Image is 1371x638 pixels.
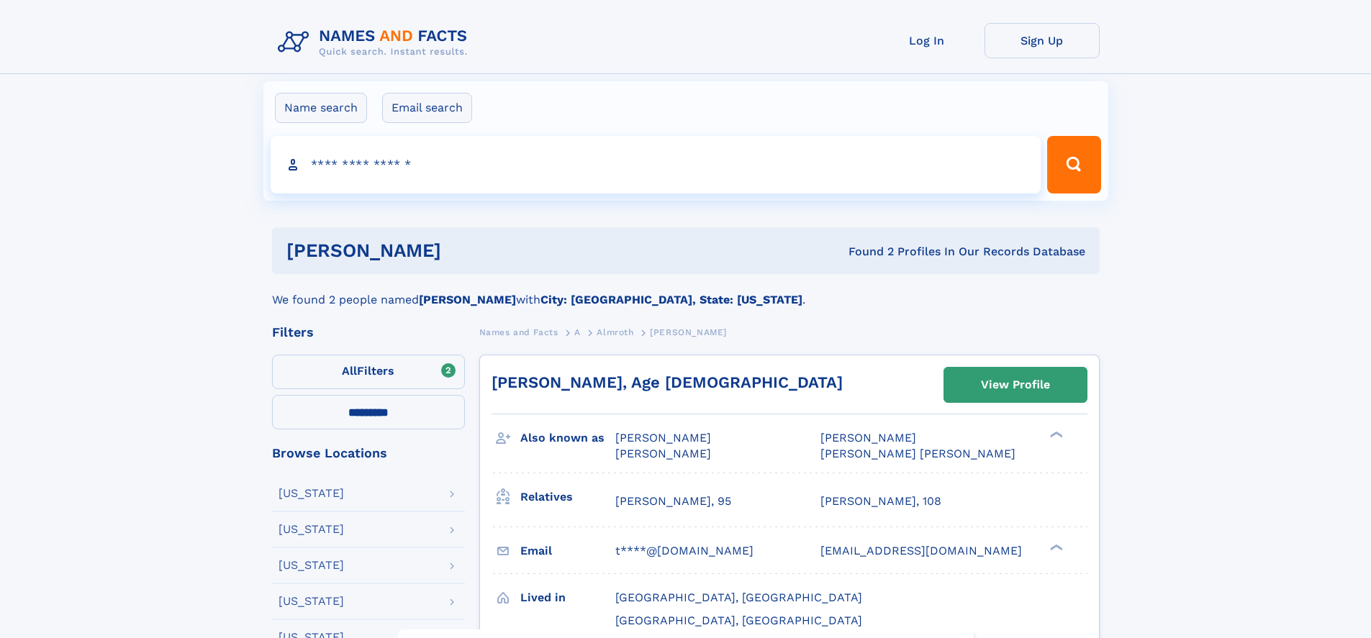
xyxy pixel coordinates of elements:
[272,23,479,62] img: Logo Names and Facts
[419,293,516,306] b: [PERSON_NAME]
[279,596,344,607] div: [US_STATE]
[520,539,615,563] h3: Email
[597,323,633,341] a: Almroth
[820,544,1022,557] span: [EMAIL_ADDRESS][DOMAIN_NAME]
[574,327,581,337] span: A
[271,136,1041,193] input: search input
[1046,542,1064,552] div: ❯
[279,488,344,499] div: [US_STATE]
[272,326,465,339] div: Filters
[574,323,581,341] a: A
[645,244,1085,260] div: Found 2 Profiles In Our Records Database
[820,493,941,509] a: [PERSON_NAME], 108
[382,93,472,123] label: Email search
[1047,136,1100,193] button: Search Button
[540,293,802,306] b: City: [GEOGRAPHIC_DATA], State: [US_STATE]
[820,447,1015,460] span: [PERSON_NAME] [PERSON_NAME]
[275,93,367,123] label: Name search
[615,493,731,509] a: [PERSON_NAME], 95
[272,274,1100,309] div: We found 2 people named with .
[272,355,465,389] label: Filters
[479,323,558,341] a: Names and Facts
[944,368,1087,402] a: View Profile
[272,447,465,460] div: Browse Locations
[820,431,916,445] span: [PERSON_NAME]
[520,585,615,610] h3: Lived in
[615,431,711,445] span: [PERSON_NAME]
[981,368,1050,401] div: View Profile
[650,327,727,337] span: [PERSON_NAME]
[286,242,645,260] h1: [PERSON_NAME]
[615,614,862,627] span: [GEOGRAPHIC_DATA], [GEOGRAPHIC_DATA]
[342,364,357,378] span: All
[615,591,862,604] span: [GEOGRAPHIC_DATA], [GEOGRAPHIC_DATA]
[869,23,985,58] a: Log In
[520,485,615,509] h3: Relatives
[1046,430,1064,439] div: ❯
[985,23,1100,58] a: Sign Up
[492,373,843,391] a: [PERSON_NAME], Age [DEMOGRAPHIC_DATA]
[615,447,711,460] span: [PERSON_NAME]
[520,426,615,450] h3: Also known as
[279,560,344,571] div: [US_STATE]
[597,327,633,337] span: Almroth
[279,524,344,535] div: [US_STATE]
